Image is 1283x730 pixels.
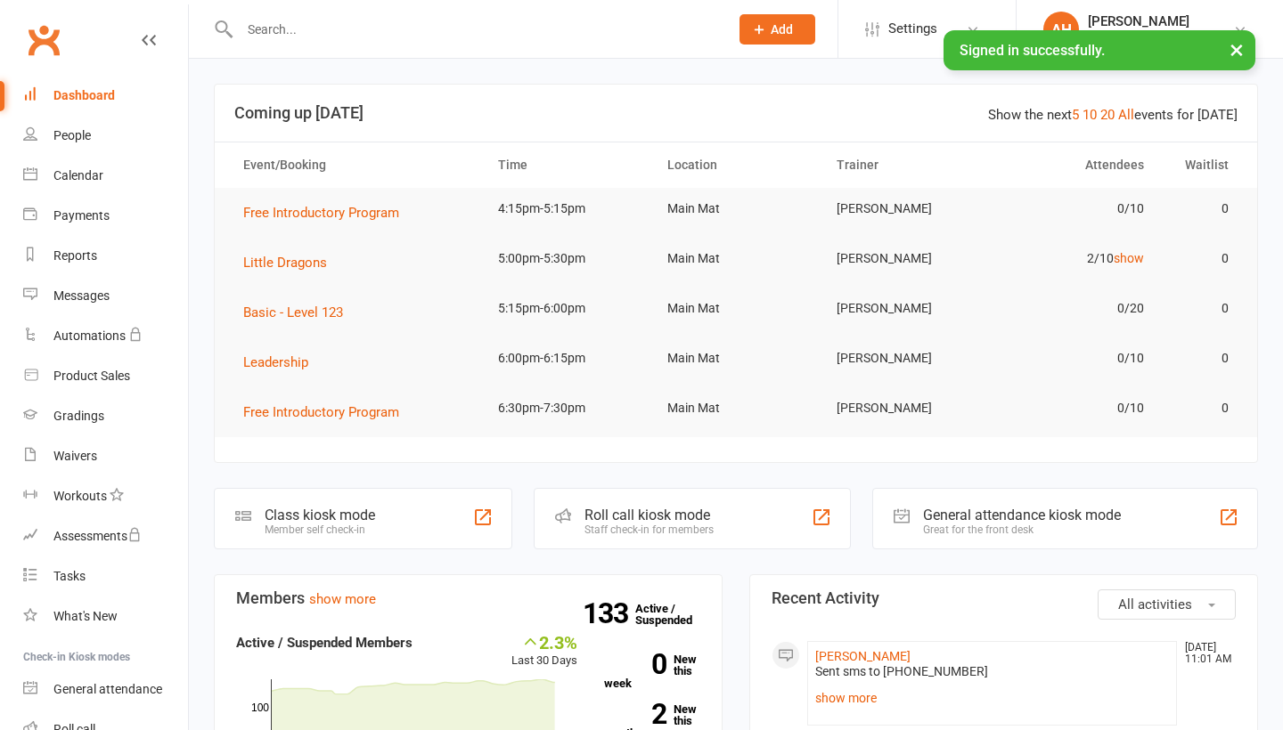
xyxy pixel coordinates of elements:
[53,369,130,383] div: Product Sales
[482,238,651,280] td: 5:00pm-5:30pm
[635,589,714,639] a: 133Active / Suspended
[771,22,793,36] span: Add
[23,596,188,637] a: What's New
[23,669,188,710] a: General attendance kiosk mode
[309,591,376,607] a: show more
[265,507,375,523] div: Class kiosk mode
[23,556,188,596] a: Tasks
[482,288,651,329] td: 5:15pm-6:00pm
[821,337,990,379] td: [PERSON_NAME]
[988,104,1238,126] div: Show the next events for [DATE]
[1088,29,1189,45] div: BBMA Sandgate
[1083,107,1097,123] a: 10
[23,156,188,196] a: Calendar
[53,288,110,303] div: Messages
[1160,142,1245,188] th: Waitlist
[53,682,162,696] div: General attendance
[23,516,188,556] a: Assessments
[23,356,188,396] a: Product Sales
[23,316,188,356] a: Automations
[227,142,482,188] th: Event/Booking
[511,632,577,670] div: Last 30 Days
[651,238,821,280] td: Main Mat
[990,238,1159,280] td: 2/10
[651,288,821,329] td: Main Mat
[265,523,375,536] div: Member self check-in
[482,337,651,379] td: 6:00pm-6:15pm
[1088,13,1189,29] div: [PERSON_NAME]
[53,328,126,343] div: Automations
[990,288,1159,329] td: 0/20
[821,238,990,280] td: [PERSON_NAME]
[888,9,937,49] span: Settings
[1098,589,1236,620] button: All activities
[482,142,651,188] th: Time
[1160,337,1245,379] td: 0
[243,304,343,320] span: Basic - Level 123
[23,76,188,116] a: Dashboard
[243,252,339,273] button: Little Dragons
[243,205,399,221] span: Free Introductory Program
[53,529,142,543] div: Assessments
[482,387,651,429] td: 6:30pm-7:30pm
[815,664,988,678] span: Sent sms to [PHONE_NUMBER]
[23,116,188,156] a: People
[1176,642,1235,665] time: [DATE] 11:01 AM
[990,188,1159,230] td: 0/10
[234,104,1238,122] h3: Coming up [DATE]
[1118,596,1192,612] span: All activities
[53,449,97,463] div: Waivers
[1160,288,1245,329] td: 0
[53,489,107,503] div: Workouts
[53,569,86,583] div: Tasks
[821,387,990,429] td: [PERSON_NAME]
[821,188,990,230] td: [PERSON_NAME]
[1160,387,1245,429] td: 0
[1160,188,1245,230] td: 0
[23,276,188,316] a: Messages
[923,507,1121,523] div: General attendance kiosk mode
[960,42,1105,59] span: Signed in successfully.
[1100,107,1115,123] a: 20
[53,248,97,263] div: Reports
[53,609,118,623] div: What's New
[923,523,1121,536] div: Great for the front desk
[1043,12,1079,47] div: AH
[815,685,1169,710] a: show more
[651,188,821,230] td: Main Mat
[243,202,412,223] button: Free Introductory Program
[243,354,308,370] span: Leadership
[21,18,66,62] a: Clubworx
[990,337,1159,379] td: 0/10
[23,236,188,276] a: Reports
[815,649,911,663] a: [PERSON_NAME]
[53,168,103,182] div: Calendar
[53,409,104,423] div: Gradings
[604,651,666,677] strong: 0
[243,352,321,373] button: Leadership
[53,88,115,102] div: Dashboard
[23,476,188,516] a: Workouts
[821,288,990,329] td: [PERSON_NAME]
[583,600,635,627] strong: 133
[234,17,716,42] input: Search...
[243,302,355,323] button: Basic - Level 123
[1160,238,1245,280] td: 0
[236,635,413,651] strong: Active / Suspended Members
[482,188,651,230] td: 4:15pm-5:15pm
[243,255,327,271] span: Little Dragons
[1221,30,1253,69] button: ×
[53,128,91,142] div: People
[23,396,188,436] a: Gradings
[651,337,821,379] td: Main Mat
[740,14,815,45] button: Add
[1114,251,1144,265] a: show
[584,523,714,536] div: Staff check-in for members
[1118,107,1134,123] a: All
[990,142,1159,188] th: Attendees
[23,196,188,236] a: Payments
[651,387,821,429] td: Main Mat
[236,589,700,607] h3: Members
[651,142,821,188] th: Location
[243,401,412,423] button: Free Introductory Program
